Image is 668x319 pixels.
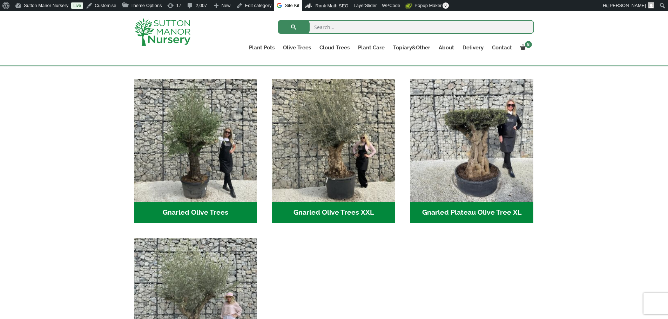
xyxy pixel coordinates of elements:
[245,43,279,53] a: Plant Pots
[71,2,83,9] a: Live
[458,43,488,53] a: Delivery
[608,3,646,8] span: [PERSON_NAME]
[285,3,299,8] span: Site Kit
[389,43,434,53] a: Topiary&Other
[272,202,395,223] h2: Gnarled Olive Trees XXL
[272,79,395,223] a: Visit product category Gnarled Olive Trees XXL
[410,79,533,223] a: Visit product category Gnarled Plateau Olive Tree XL
[134,79,257,202] img: Gnarled Olive Trees
[488,43,516,53] a: Contact
[272,79,395,202] img: Gnarled Olive Trees XXL
[354,43,389,53] a: Plant Care
[516,43,534,53] a: 8
[410,202,533,223] h2: Gnarled Plateau Olive Tree XL
[279,43,315,53] a: Olive Trees
[443,2,449,9] span: 0
[434,43,458,53] a: About
[525,41,532,48] span: 8
[134,18,190,46] img: logo
[410,79,533,202] img: Gnarled Plateau Olive Tree XL
[278,20,534,34] input: Search...
[316,3,349,8] span: Rank Math SEO
[315,43,354,53] a: Cloud Trees
[134,79,257,223] a: Visit product category Gnarled Olive Trees
[134,202,257,223] h2: Gnarled Olive Trees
